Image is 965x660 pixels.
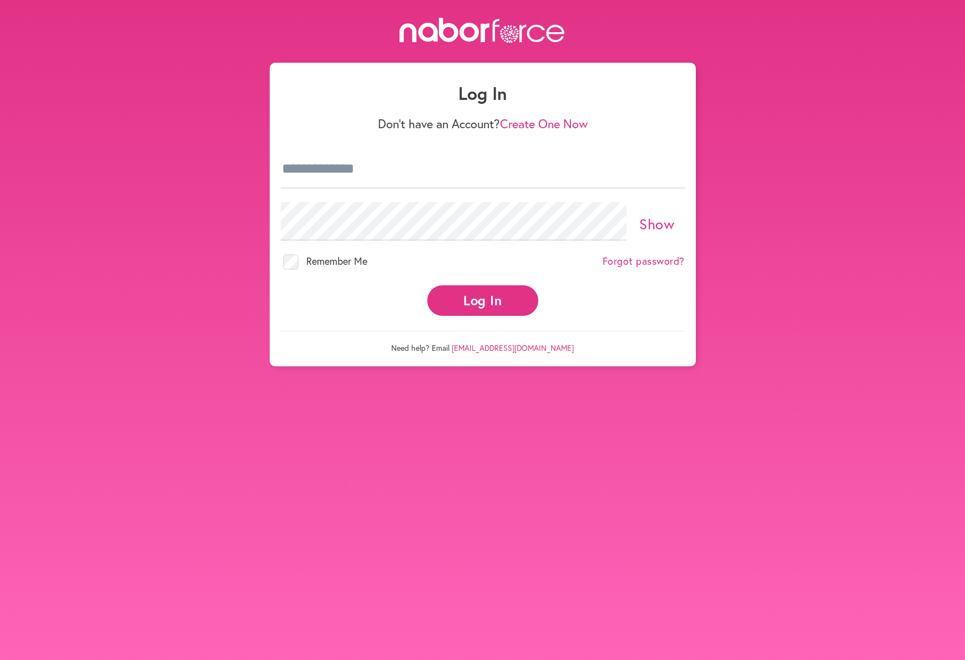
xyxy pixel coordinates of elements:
a: [EMAIL_ADDRESS][DOMAIN_NAME] [452,342,574,353]
span: Remember Me [306,254,367,268]
a: Create One Now [500,115,588,132]
button: Log In [427,285,538,316]
a: Forgot password? [603,255,685,268]
h1: Log In [281,83,685,104]
p: Don't have an Account? [281,117,685,131]
a: Show [639,214,674,233]
p: Need help? Email [281,331,685,353]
